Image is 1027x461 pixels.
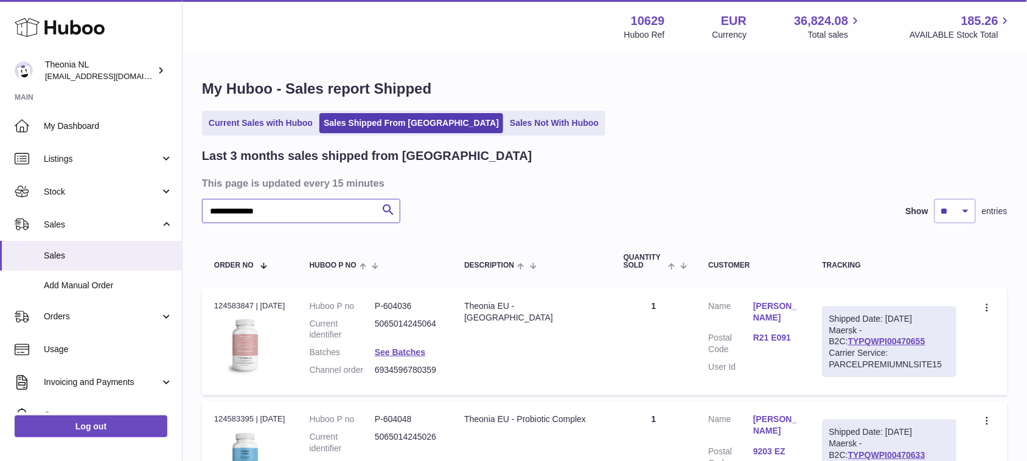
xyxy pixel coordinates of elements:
a: [PERSON_NAME] [753,414,798,437]
dt: Name [709,300,754,327]
dt: Postal Code [709,332,754,355]
dd: 6934596780359 [375,364,440,376]
dt: Current identifier [310,318,375,341]
span: Huboo P no [310,262,357,269]
div: 124583847 | [DATE] [214,300,285,311]
dt: Huboo P no [310,300,375,312]
dd: P-604048 [375,414,440,425]
dt: Name [709,414,754,440]
a: Sales Shipped From [GEOGRAPHIC_DATA] [319,113,503,133]
strong: EUR [721,13,747,29]
dd: P-604036 [375,300,440,312]
span: Order No [214,262,254,269]
td: 1 [611,288,697,395]
dd: 5065014245064 [375,318,440,341]
span: Description [464,262,514,269]
div: Customer [709,262,798,269]
dt: User Id [709,361,754,373]
dt: Huboo P no [310,414,375,425]
span: 185.26 [961,13,998,29]
div: Maersk - B2C: [823,307,956,377]
div: Theonia EU - Probiotic Complex [464,414,599,425]
span: Total sales [808,29,862,41]
span: Stock [44,186,160,198]
div: Shipped Date: [DATE] [829,313,950,325]
h3: This page is updated every 15 minutes [202,176,1004,190]
span: Usage [44,344,173,355]
div: Carrier Service: PARCELPREMIUMNLSITE15 [829,347,950,370]
div: Tracking [823,262,956,269]
span: entries [982,206,1008,217]
img: info@wholesomegoods.eu [15,61,33,80]
span: Add Manual Order [44,280,173,291]
span: My Dashboard [44,120,173,132]
div: Theonia NL [45,59,155,82]
dt: Channel order [310,364,375,376]
a: 9203 EZ [753,446,798,457]
a: [PERSON_NAME] [753,300,798,324]
dt: Current identifier [310,431,375,454]
dd: 5065014245026 [375,431,440,454]
div: Currency [712,29,747,41]
span: Sales [44,250,173,262]
span: Listings [44,153,160,165]
span: Invoicing and Payments [44,376,160,388]
a: Current Sales with Huboo [204,113,317,133]
span: Orders [44,311,160,322]
div: Shipped Date: [DATE] [829,426,950,438]
span: Cases [44,409,173,421]
h2: Last 3 months sales shipped from [GEOGRAPHIC_DATA] [202,148,532,164]
a: R21 E091 [753,332,798,344]
a: Log out [15,415,167,437]
label: Show [906,206,928,217]
div: 124583395 | [DATE] [214,414,285,425]
a: TYPQWPI00470655 [848,336,925,346]
h1: My Huboo - Sales report Shipped [202,79,1008,99]
a: Sales Not With Huboo [506,113,603,133]
img: 106291725893222.jpg [214,315,275,376]
a: TYPQWPI00470633 [848,450,925,460]
a: 36,824.08 Total sales [794,13,862,41]
div: Huboo Ref [624,29,665,41]
span: Quantity Sold [624,254,665,269]
a: See Batches [375,347,425,357]
dt: Batches [310,347,375,358]
span: AVAILABLE Stock Total [910,29,1012,41]
div: Theonia EU - [GEOGRAPHIC_DATA] [464,300,599,324]
a: 185.26 AVAILABLE Stock Total [910,13,1012,41]
span: Sales [44,219,160,230]
strong: 10629 [631,13,665,29]
span: [EMAIL_ADDRESS][DOMAIN_NAME] [45,71,179,81]
span: 36,824.08 [794,13,848,29]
